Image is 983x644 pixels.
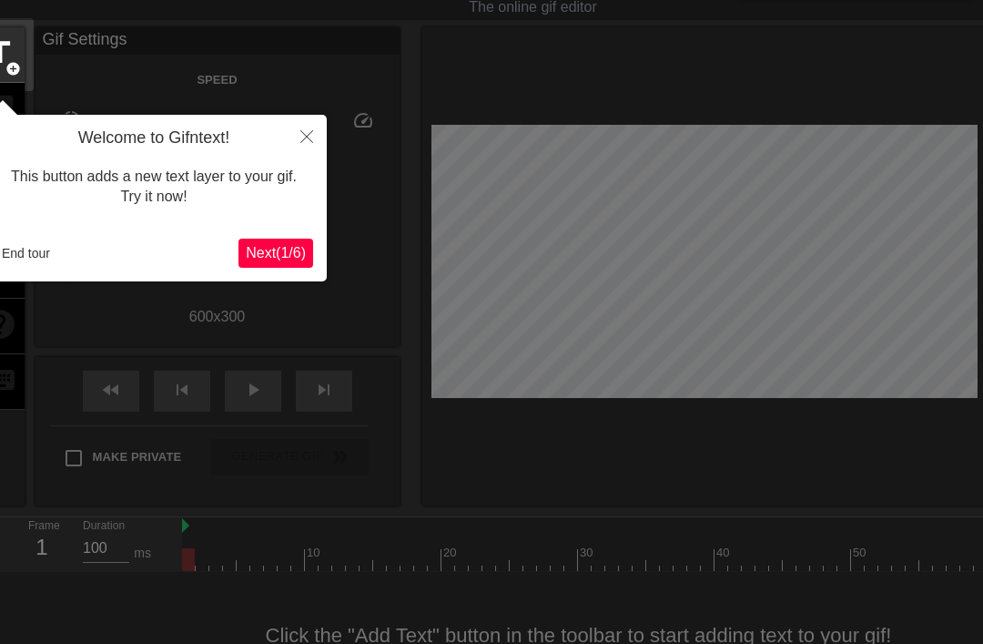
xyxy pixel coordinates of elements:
[238,239,313,268] button: Next
[287,115,327,157] button: Close
[246,245,306,261] span: Next ( 1 / 6 )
